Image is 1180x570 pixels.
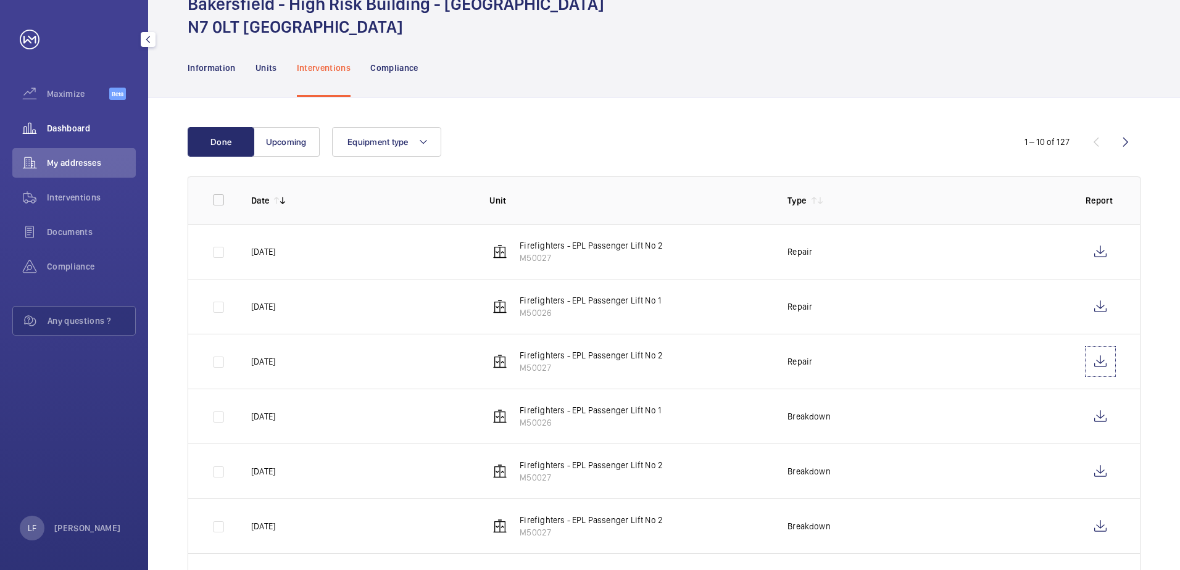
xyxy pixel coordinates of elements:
[520,349,663,361] p: Firefighters - EPL Passenger Lift No 2
[492,244,507,259] img: elevator.svg
[332,127,441,157] button: Equipment type
[1086,194,1115,207] p: Report
[251,300,275,313] p: [DATE]
[520,404,661,416] p: Firefighters - EPL Passenger Lift No 1
[54,522,121,534] p: [PERSON_NAME]
[520,526,663,539] p: M50027
[520,416,661,429] p: M50026
[47,191,136,204] span: Interventions
[109,88,126,100] span: Beta
[520,294,661,307] p: Firefighters - EPL Passenger Lift No 1
[370,62,418,74] p: Compliance
[256,62,277,74] p: Units
[492,299,507,314] img: elevator.svg
[520,252,663,264] p: M50027
[251,520,275,532] p: [DATE]
[492,519,507,534] img: elevator.svg
[787,465,831,477] p: Breakdown
[251,410,275,423] p: [DATE]
[47,157,136,169] span: My addresses
[520,239,663,252] p: Firefighters - EPL Passenger Lift No 2
[787,300,812,313] p: Repair
[251,355,275,368] p: [DATE]
[47,122,136,134] span: Dashboard
[492,409,507,424] img: elevator.svg
[520,514,663,526] p: Firefighters - EPL Passenger Lift No 2
[47,226,136,238] span: Documents
[489,194,768,207] p: Unit
[253,127,320,157] button: Upcoming
[251,194,269,207] p: Date
[188,62,236,74] p: Information
[48,315,135,327] span: Any questions ?
[787,355,812,368] p: Repair
[520,459,663,471] p: Firefighters - EPL Passenger Lift No 2
[1024,136,1070,148] div: 1 – 10 of 127
[492,354,507,369] img: elevator.svg
[347,137,409,147] span: Equipment type
[787,246,812,258] p: Repair
[787,520,831,532] p: Breakdown
[492,464,507,479] img: elevator.svg
[520,471,663,484] p: M50027
[47,88,109,100] span: Maximize
[520,307,661,319] p: M50026
[787,410,831,423] p: Breakdown
[251,246,275,258] p: [DATE]
[47,260,136,273] span: Compliance
[28,522,36,534] p: LF
[188,127,254,157] button: Done
[520,361,663,374] p: M50027
[297,62,351,74] p: Interventions
[251,465,275,477] p: [DATE]
[787,194,806,207] p: Type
